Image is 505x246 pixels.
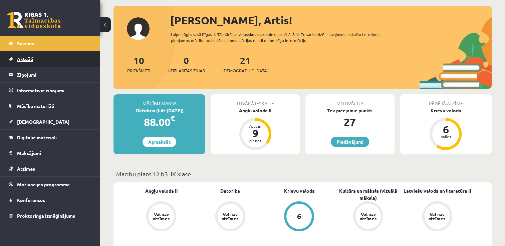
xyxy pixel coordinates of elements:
[9,98,92,114] a: Mācību materiāli
[17,40,34,46] span: Sākums
[222,67,268,74] span: [DEMOGRAPHIC_DATA]
[9,130,92,145] a: Digitālie materiāli
[334,187,403,201] a: Kultūra un māksla (vizuālā māksla)
[305,114,395,130] div: 27
[113,107,205,114] div: Oktobris (līdz [DATE])
[221,212,240,221] div: Vēl nav atzīmes
[17,103,54,109] span: Mācību materiāli
[245,128,265,139] div: 9
[222,54,268,74] a: 21[DEMOGRAPHIC_DATA]
[436,135,456,139] div: balles
[284,187,314,194] a: Krievu valoda
[211,94,300,107] div: Tuvākā ieskaite
[211,107,300,151] a: Angļu valoda II Atlicis 9 dienas
[9,83,92,98] a: Informatīvie ziņojumi
[17,213,75,219] span: Proktoringa izmēģinājums
[305,94,395,107] div: Motivācija
[404,187,471,194] a: Latviešu valoda un literatūra II
[428,212,447,221] div: Vēl nav atzīmes
[113,94,205,107] div: Mācību maksa
[9,192,92,208] a: Konferences
[331,137,369,147] a: Piedāvājumi
[17,67,92,82] legend: Ziņojumi
[127,201,196,233] a: Vēl nav atzīmes
[403,201,472,233] a: Vēl nav atzīmes
[9,67,92,82] a: Ziņojumi
[220,187,240,194] a: Datorika
[305,107,395,114] div: Tev pieejamie punkti
[9,177,92,192] a: Motivācijas programma
[113,114,205,130] div: 88.00
[9,36,92,51] a: Sākums
[17,166,35,172] span: Atzīmes
[17,83,92,98] legend: Informatīvie ziņojumi
[400,94,492,107] div: Pēdējā atzīme
[9,114,92,129] a: [DEMOGRAPHIC_DATA]
[116,169,489,178] p: Mācību plāns 12.b3 JK klase
[297,213,301,220] div: 6
[9,161,92,176] a: Atzīmes
[400,107,492,151] a: Krievu valoda 6 balles
[359,212,377,221] div: Vēl nav atzīmes
[9,51,92,67] a: Aktuāli
[143,137,176,147] a: Apmaksāt
[168,54,205,74] a: 0Neizlasītās ziņas
[265,201,334,233] a: 6
[170,12,492,28] div: [PERSON_NAME], Artis!
[17,145,92,161] legend: Maksājumi
[152,212,171,221] div: Vēl nav atzīmes
[17,119,69,125] span: [DEMOGRAPHIC_DATA]
[127,67,150,74] span: Priekšmeti
[7,12,61,28] a: Rīgas 1. Tālmācības vidusskola
[400,107,492,114] div: Krievu valoda
[245,124,265,128] div: Atlicis
[171,31,398,43] div: Laipni lūgts savā Rīgas 1. Tālmācības vidusskolas skolnieka profilā. Šeit Tu vari redzēt tuvojošo...
[17,197,45,203] span: Konferences
[145,187,178,194] a: Angļu valoda II
[245,139,265,143] div: dienas
[168,67,205,74] span: Neizlasītās ziņas
[127,54,150,74] a: 10Priekšmeti
[436,124,456,135] div: 6
[334,201,403,233] a: Vēl nav atzīmes
[211,107,300,114] div: Angļu valoda II
[17,134,57,140] span: Digitālie materiāli
[17,56,33,62] span: Aktuāli
[9,145,92,161] a: Maksājumi
[196,201,265,233] a: Vēl nav atzīmes
[171,113,175,123] span: €
[9,208,92,223] a: Proktoringa izmēģinājums
[17,181,70,187] span: Motivācijas programma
